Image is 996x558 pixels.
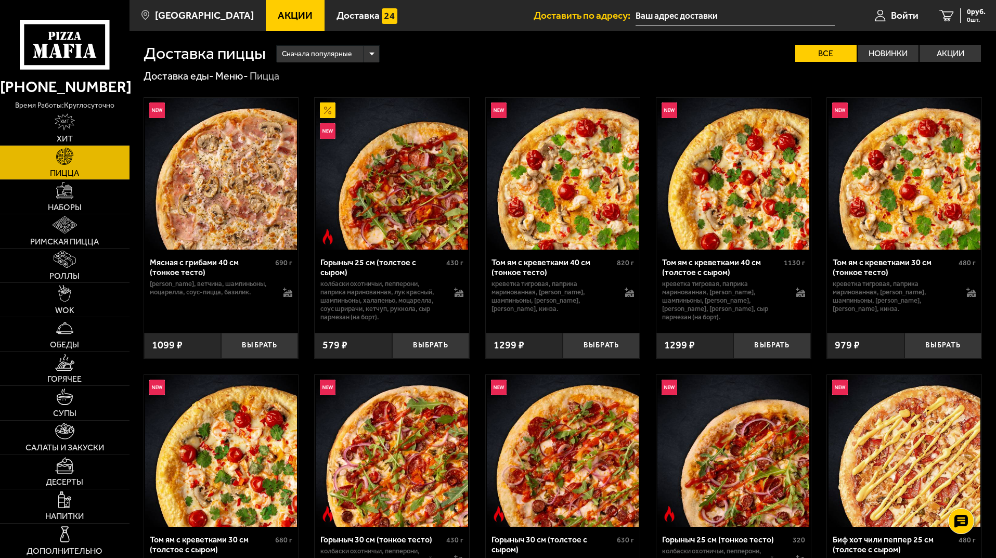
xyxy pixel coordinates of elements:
[316,98,468,250] img: Горыныч 25 см (толстое с сыром)
[491,506,507,522] img: Острое блюдо
[662,280,785,321] p: креветка тигровая, паприка маринованная, [PERSON_NAME], шампиньоны, [PERSON_NAME], [PERSON_NAME],...
[322,340,347,351] span: 579 ₽
[636,6,835,25] input: Ваш адрес доставки
[835,340,860,351] span: 979 ₽
[150,280,273,296] p: [PERSON_NAME], ветчина, шампиньоны, моцарелла, соус-пицца, базилик.
[534,10,636,20] span: Доставить по адресу:
[491,280,615,313] p: креветка тигровая, паприка маринованная, [PERSON_NAME], шампиньоны, [PERSON_NAME], [PERSON_NAME],...
[57,135,73,143] span: Хит
[49,272,80,280] span: Роллы
[48,203,82,212] span: Наборы
[563,333,640,358] button: Выбрать
[491,102,507,118] img: Новинка
[320,380,335,395] img: Новинка
[320,280,444,321] p: колбаски Охотничьи, пепперони, паприка маринованная, лук красный, шампиньоны, халапеньо, моцарелл...
[446,536,463,544] span: 430 г
[832,380,848,395] img: Новинка
[617,258,634,267] span: 820 г
[320,257,444,277] div: Горыныч 25 см (толстое с сыром)
[278,10,313,20] span: Акции
[30,238,99,246] span: Римская пицца
[275,536,292,544] span: 680 г
[315,375,469,527] a: НовинкаОстрое блюдоГорыныч 30 см (тонкое тесто)
[486,98,640,250] a: НовинкаТом ям с креветками 40 см (тонкое тесто)
[617,536,634,544] span: 630 г
[155,10,254,20] span: [GEOGRAPHIC_DATA]
[904,333,981,358] button: Выбрать
[144,70,214,82] a: Доставка еды-
[145,375,297,527] img: Том ям с креветками 30 см (толстое с сыром)
[793,536,805,544] span: 320
[320,102,335,118] img: Акционный
[46,478,83,486] span: Десерты
[152,340,183,351] span: 1099 ₽
[491,380,507,395] img: Новинка
[833,257,956,277] div: Том ям с креветками 30 см (тонкое тесто)
[662,535,790,544] div: Горыныч 25 см (тонкое тесто)
[316,375,468,527] img: Горыныч 30 см (тонкое тесто)
[657,98,809,250] img: Том ям с креветками 40 см (толстое с сыром)
[662,506,677,522] img: Острое блюдо
[221,333,298,358] button: Выбрать
[784,258,805,267] span: 1130 г
[967,8,986,16] span: 0 руб.
[337,10,380,20] span: Доставка
[656,98,811,250] a: НовинкаТом ям с креветками 40 см (толстое с сыром)
[275,258,292,267] span: 690 г
[282,44,352,64] span: Сначала популярные
[53,409,76,418] span: Супы
[315,98,469,250] a: АкционныйНовинкаОстрое блюдоГорыныч 25 см (толстое с сыром)
[50,169,79,177] span: Пицца
[150,535,273,554] div: Том ям с креветками 30 см (толстое с сыром)
[27,547,102,555] span: Дополнительно
[320,506,335,522] img: Острое блюдо
[491,535,615,554] div: Горыныч 30 см (толстое с сыром)
[144,375,299,527] a: НовинкаТом ям с креветками 30 см (толстое с сыром)
[150,257,273,277] div: Мясная с грибами 40 см (тонкое тесто)
[446,258,463,267] span: 430 г
[55,306,74,315] span: WOK
[320,123,335,139] img: Новинка
[382,8,397,24] img: 15daf4d41897b9f0e9f617042186c801.svg
[657,375,809,527] img: Горыныч 25 см (тонкое тесто)
[662,380,677,395] img: Новинка
[827,375,981,527] a: НовинкаБиф хот чили пеппер 25 см (толстое с сыром)
[144,98,299,250] a: НовинкаМясная с грибами 40 см (тонкое тесто)
[45,512,84,521] span: Напитки
[486,375,640,527] a: НовинкаОстрое блюдоГорыныч 30 см (толстое с сыром)
[959,536,976,544] span: 480 г
[25,444,104,452] span: Салаты и закуски
[829,98,980,250] img: Том ям с креветками 30 см (тонкое тесто)
[662,102,677,118] img: Новинка
[833,280,956,313] p: креветка тигровая, паприка маринованная, [PERSON_NAME], шампиньоны, [PERSON_NAME], [PERSON_NAME],...
[320,535,444,544] div: Горыныч 30 см (тонкое тесто)
[215,70,248,82] a: Меню-
[487,98,639,250] img: Том ям с креветками 40 см (тонкое тесто)
[920,45,981,62] label: Акции
[144,45,266,62] h1: Доставка пиццы
[656,375,811,527] a: НовинкаОстрое блюдоГорыныч 25 см (тонкое тесто)
[827,98,981,250] a: НовинкаТом ям с креветками 30 см (тонкое тесто)
[487,375,639,527] img: Горыныч 30 см (толстое с сыром)
[832,102,848,118] img: Новинка
[959,258,976,267] span: 480 г
[829,375,980,527] img: Биф хот чили пеппер 25 см (толстое с сыром)
[149,380,165,395] img: Новинка
[149,102,165,118] img: Новинка
[491,257,615,277] div: Том ям с креветками 40 см (тонкое тесто)
[392,333,469,358] button: Выбрать
[664,340,695,351] span: 1299 ₽
[733,333,810,358] button: Выбрать
[250,70,279,83] div: Пицца
[858,45,919,62] label: Новинки
[967,17,986,23] span: 0 шт.
[320,229,335,244] img: Острое блюдо
[833,535,956,554] div: Биф хот чили пеппер 25 см (толстое с сыром)
[795,45,857,62] label: Все
[145,98,297,250] img: Мясная с грибами 40 см (тонкое тесто)
[662,257,781,277] div: Том ям с креветками 40 см (толстое с сыром)
[47,375,82,383] span: Горячее
[891,10,919,20] span: Войти
[494,340,524,351] span: 1299 ₽
[50,341,79,349] span: Обеды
